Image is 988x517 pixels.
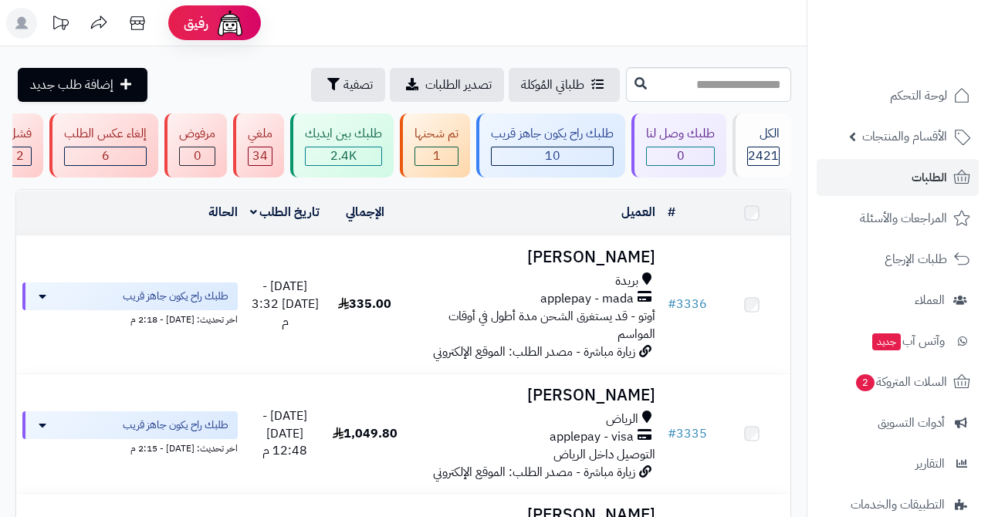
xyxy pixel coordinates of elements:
img: logo-2.png [883,35,973,68]
a: طلباتي المُوكلة [509,68,620,102]
div: طلبك راح يكون جاهز قريب [491,125,614,143]
a: تصدير الطلبات [390,68,504,102]
span: تصفية [343,76,373,94]
span: أدوات التسويق [878,412,945,434]
a: العملاء [817,282,979,319]
span: زيارة مباشرة - مصدر الطلب: الموقع الإلكتروني [433,343,635,361]
div: 0 [647,147,714,165]
a: تم شحنها 1 [397,113,473,177]
div: اخر تحديث: [DATE] - 2:15 م [22,439,238,455]
span: 34 [252,147,268,165]
div: الكل [747,125,780,143]
div: مرفوض [179,125,215,143]
div: طلبك وصل لنا [646,125,715,143]
span: العملاء [915,289,945,311]
span: 0 [194,147,201,165]
span: رفيق [184,14,208,32]
span: 2421 [748,147,779,165]
a: العميل [621,203,655,221]
span: طلبك راح يكون جاهز قريب [123,289,228,304]
a: إلغاء عكس الطلب 6 [46,113,161,177]
a: طلبك وصل لنا 0 [628,113,729,177]
span: التوصيل داخل الرياض [553,445,655,464]
a: الإجمالي [346,203,384,221]
span: أوتو - قد يستغرق الشحن مدة أطول في أوقات المواسم [448,307,655,343]
img: ai-face.png [215,8,245,39]
span: تصدير الطلبات [425,76,492,94]
a: تحديثات المنصة [41,8,80,42]
span: 0 [677,147,685,165]
div: 10 [492,147,613,165]
span: إضافة طلب جديد [30,76,113,94]
span: الطلبات [912,167,947,188]
span: السلات المتروكة [854,371,947,393]
span: التقارير [915,453,945,475]
div: ملغي [248,125,272,143]
button: تصفية [311,68,385,102]
span: 335.00 [338,295,391,313]
div: تم شحنها [414,125,458,143]
a: طلبات الإرجاع [817,241,979,278]
div: فشل [8,125,32,143]
div: 0 [180,147,215,165]
span: لوحة التحكم [890,85,947,106]
span: التطبيقات والخدمات [851,494,945,515]
span: 2 [856,374,875,392]
span: زيارة مباشرة - مصدر الطلب: الموقع الإلكتروني [433,463,635,482]
span: وآتس آب [871,330,945,352]
a: وآتس آبجديد [817,323,979,360]
a: الكل2421 [729,113,794,177]
span: applepay - visa [550,428,634,446]
a: إضافة طلب جديد [18,68,147,102]
a: #3336 [668,295,707,313]
div: طلبك بين ايديك [305,125,382,143]
span: الرياض [606,411,638,428]
span: # [668,295,676,313]
span: طلبات الإرجاع [885,248,947,270]
span: بريدة [615,272,638,290]
a: المراجعات والأسئلة [817,200,979,237]
span: الأقسام والمنتجات [862,126,947,147]
a: الحالة [208,203,238,221]
a: طلبك بين ايديك 2.4K [287,113,397,177]
span: 6 [102,147,110,165]
a: لوحة التحكم [817,77,979,114]
a: مرفوض 0 [161,113,230,177]
div: إلغاء عكس الطلب [64,125,147,143]
div: اخر تحديث: [DATE] - 2:18 م [22,310,238,326]
span: جديد [872,333,901,350]
a: الطلبات [817,159,979,196]
a: طلبك راح يكون جاهز قريب 10 [473,113,628,177]
h3: [PERSON_NAME] [410,387,655,404]
a: أدوات التسويق [817,404,979,441]
span: 10 [545,147,560,165]
span: المراجعات والأسئلة [860,208,947,229]
div: 6 [65,147,146,165]
span: 1 [433,147,441,165]
span: طلباتي المُوكلة [521,76,584,94]
a: #3335 [668,424,707,443]
a: تاريخ الطلب [250,203,320,221]
span: طلبك راح يكون جاهز قريب [123,417,228,433]
span: # [668,424,676,443]
span: [DATE] - [DATE] 3:32 م [252,277,319,331]
div: 34 [249,147,272,165]
span: applepay - mada [540,290,634,308]
span: 2.4K [330,147,357,165]
span: 1,049.80 [333,424,398,443]
div: 2 [8,147,31,165]
a: # [668,203,675,221]
a: التقارير [817,445,979,482]
a: ملغي 34 [230,113,287,177]
span: 2 [16,147,24,165]
div: 2353 [306,147,381,165]
div: 1 [415,147,458,165]
span: [DATE] - [DATE] 12:48 م [262,407,307,461]
a: السلات المتروكة2 [817,363,979,400]
h3: [PERSON_NAME] [410,248,655,266]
